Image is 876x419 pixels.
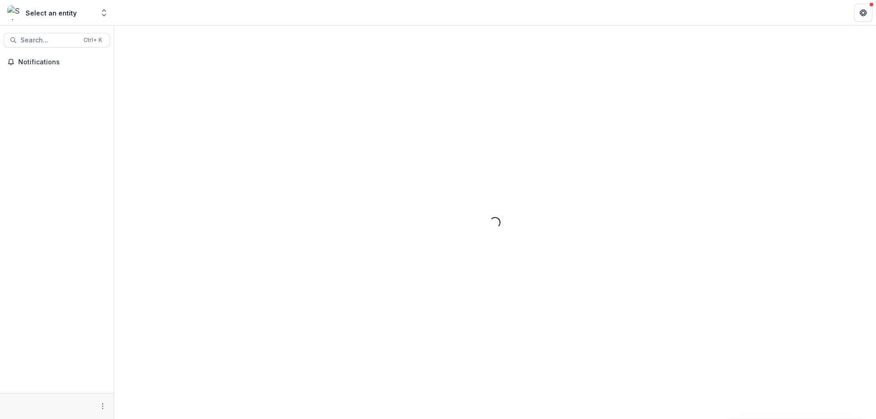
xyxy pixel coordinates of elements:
button: Get Help [854,4,872,22]
span: Notifications [18,58,106,66]
div: Select an entity [26,8,77,18]
img: Select an entity [7,5,22,20]
button: Search... [4,33,110,47]
button: Notifications [4,55,110,69]
span: Search... [21,36,78,44]
button: Open entity switcher [98,4,110,22]
div: Ctrl + K [82,35,104,45]
button: More [97,401,108,412]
